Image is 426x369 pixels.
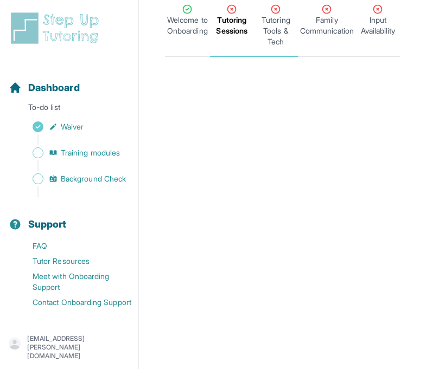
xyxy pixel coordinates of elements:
a: Waiver [9,119,138,134]
span: Waiver [61,121,84,132]
span: Welcome to Onboarding [167,15,208,36]
span: Training modules [61,147,120,158]
p: To-do list [4,102,134,117]
button: Dashboard [4,63,134,100]
button: Support [4,199,134,236]
p: [EMAIL_ADDRESS][PERSON_NAME][DOMAIN_NAME] [27,334,130,360]
span: Input Availability [358,15,398,36]
span: Dashboard [28,80,80,95]
span: Tutoring Sessions [212,15,252,36]
a: Meet with Onboarding Support [9,269,138,295]
button: [EMAIL_ADDRESS][PERSON_NAME][DOMAIN_NAME] [9,334,130,360]
a: FAQ [9,238,138,254]
a: Training modules [9,145,138,160]
a: Tutor Resources [9,254,138,269]
span: Family Communication [300,15,354,36]
a: Contact Onboarding Support [9,295,138,310]
a: Background Check [9,171,138,186]
span: Tutoring Tools & Tech [256,15,296,47]
span: Background Check [61,173,126,184]
img: logo [9,11,105,46]
a: Dashboard [9,80,80,95]
span: Support [28,217,67,232]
